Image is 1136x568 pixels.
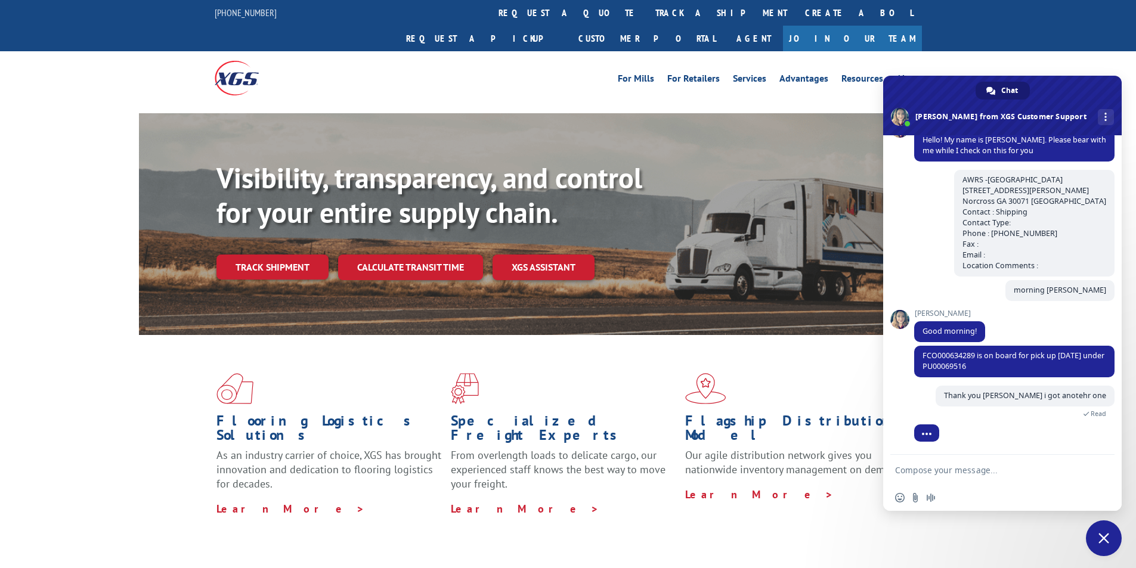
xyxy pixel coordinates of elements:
a: Resources [841,74,883,87]
span: morning [PERSON_NAME] [1014,285,1106,295]
img: xgs-icon-flagship-distribution-model-red [685,373,726,404]
p: From overlength loads to delicate cargo, our experienced staff knows the best way to move your fr... [451,448,676,501]
a: About [896,74,922,87]
a: For Retailers [667,74,720,87]
a: Calculate transit time [338,254,483,280]
a: XGS ASSISTANT [493,254,595,280]
h1: Specialized Freight Experts [451,414,676,448]
a: [PHONE_NUMBER] [215,7,277,18]
span: Insert an emoji [895,493,905,502]
a: Join Our Team [783,26,922,51]
div: Close chat [1086,520,1122,556]
span: [PERSON_NAME] [914,309,985,318]
a: For Mills [618,74,654,87]
a: Advantages [779,74,828,87]
b: Visibility, transparency, and control for your entire supply chain. [216,159,642,231]
span: Send a file [911,493,920,502]
span: Our agile distribution network gives you nationwide inventory management on demand. [685,448,905,476]
div: More channels [1098,109,1114,125]
div: Chat [976,82,1030,100]
img: xgs-icon-focused-on-flooring-red [451,373,479,404]
span: Thank you [PERSON_NAME] i got anotehr one [944,390,1106,401]
a: Learn More > [685,488,834,501]
span: Chat [1001,82,1018,100]
h1: Flagship Distribution Model [685,414,911,448]
a: Track shipment [216,254,329,280]
span: Hello! My name is [PERSON_NAME]. Please bear with me while I check on this for you [923,135,1106,156]
a: Learn More > [451,502,599,516]
a: Agent [725,26,783,51]
img: xgs-icon-total-supply-chain-intelligence-red [216,373,253,404]
a: Services [733,74,766,87]
textarea: Compose your message... [895,465,1084,476]
h1: Flooring Logistics Solutions [216,414,442,448]
span: Read [1091,409,1106,418]
span: AWRS -[GEOGRAPHIC_DATA] [STREET_ADDRESS][PERSON_NAME] Norcross GA 30071 [GEOGRAPHIC_DATA] Contact... [962,175,1106,271]
span: FCO000634289 is on board for pick up [DATE] under PU00069516 [923,350,1104,371]
span: As an industry carrier of choice, XGS has brought innovation and dedication to flooring logistics... [216,448,441,491]
a: Request a pickup [397,26,569,51]
a: Customer Portal [569,26,725,51]
a: Learn More > [216,502,365,516]
span: Audio message [926,493,936,502]
span: Good morning! [923,326,977,336]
